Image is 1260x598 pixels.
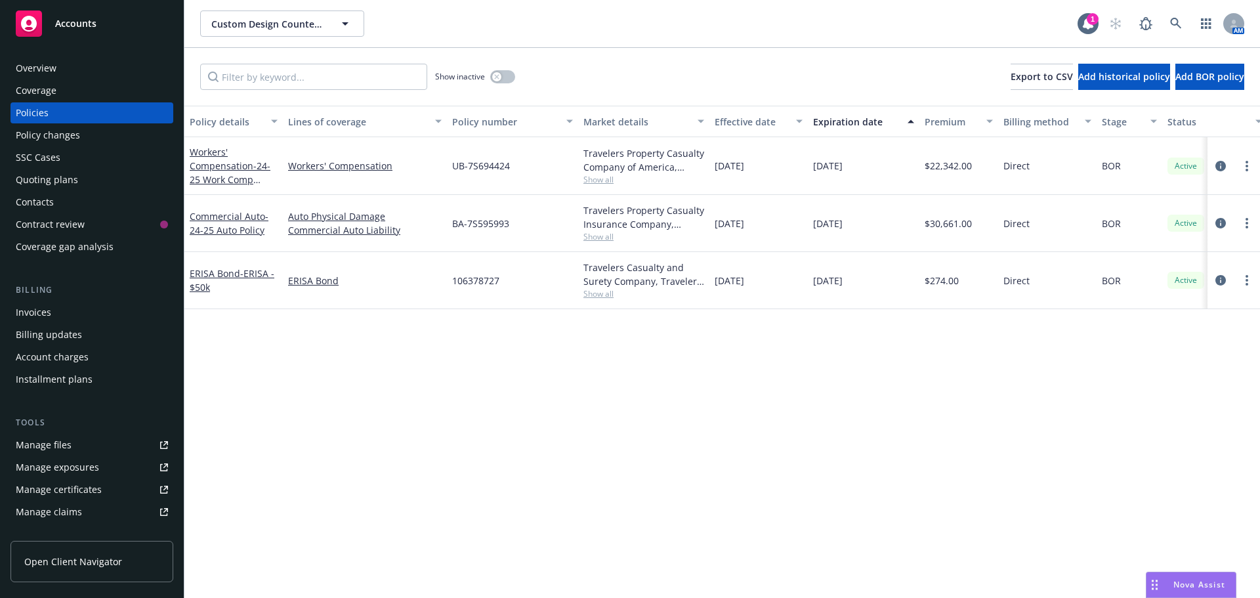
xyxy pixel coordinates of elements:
a: more [1239,215,1255,231]
a: Coverage [10,80,173,101]
a: ERISA Bond [288,274,442,288]
input: Filter by keyword... [200,64,427,90]
div: Policies [16,102,49,123]
a: Installment plans [10,369,173,390]
div: Overview [16,58,56,79]
button: Nova Assist [1146,572,1236,598]
span: 106378727 [452,274,499,288]
span: $274.00 [925,274,959,288]
span: [DATE] [813,159,843,173]
a: Policies [10,102,173,123]
div: Manage certificates [16,479,102,500]
span: Accounts [55,18,96,29]
span: Export to CSV [1011,70,1073,83]
span: Show all [583,231,704,242]
div: Status [1167,115,1248,129]
span: BOR [1102,274,1121,288]
span: Nova Assist [1173,579,1225,590]
a: more [1239,272,1255,288]
span: Show all [583,288,704,299]
div: Policy details [190,115,263,129]
span: - 24-25 Work Comp Policy [190,160,270,200]
button: Premium [919,106,998,137]
span: [DATE] [715,274,744,288]
a: Manage claims [10,502,173,523]
span: [DATE] [715,159,744,173]
div: Premium [925,115,978,129]
div: Manage files [16,435,72,456]
div: Quoting plans [16,169,78,190]
a: Account charges [10,347,173,368]
a: Quoting plans [10,169,173,190]
a: Manage BORs [10,524,173,545]
span: $30,661.00 [925,217,972,230]
div: Travelers Property Casualty Insurance Company, Travelers Insurance [583,203,704,231]
div: Manage exposures [16,457,99,478]
div: SSC Cases [16,147,60,168]
button: Policy number [447,106,578,137]
a: Accounts [10,5,173,42]
span: Direct [1003,274,1030,288]
span: BOR [1102,159,1121,173]
div: Market details [583,115,690,129]
span: Active [1173,217,1199,229]
a: Workers' Compensation [288,159,442,173]
span: BA-7S595993 [452,217,509,230]
a: ERISA Bond [190,267,274,293]
div: Expiration date [813,115,900,129]
a: Manage files [10,435,173,456]
button: Lines of coverage [283,106,447,137]
div: Account charges [16,347,89,368]
a: Overview [10,58,173,79]
div: Policy number [452,115,558,129]
a: Manage certificates [10,479,173,500]
div: Installment plans [16,369,93,390]
button: Export to CSV [1011,64,1073,90]
div: Drag to move [1146,572,1163,597]
button: Effective date [709,106,808,137]
a: Invoices [10,302,173,323]
a: circleInformation [1213,215,1228,231]
span: Show all [583,174,704,185]
a: Auto Physical Damage [288,209,442,223]
div: Invoices [16,302,51,323]
div: Lines of coverage [288,115,427,129]
span: [DATE] [813,217,843,230]
a: Contract review [10,214,173,235]
button: Billing method [998,106,1097,137]
a: Manage exposures [10,457,173,478]
button: Add historical policy [1078,64,1170,90]
div: Travelers Property Casualty Company of America, Travelers Insurance [583,146,704,174]
a: more [1239,158,1255,174]
div: 1 [1087,13,1099,25]
div: Contract review [16,214,85,235]
span: BOR [1102,217,1121,230]
span: Show inactive [435,71,485,82]
div: Billing updates [16,324,82,345]
span: UB-7S694424 [452,159,510,173]
span: Add historical policy [1078,70,1170,83]
div: Stage [1102,115,1143,129]
a: Report a Bug [1133,11,1159,37]
div: Tools [10,416,173,429]
div: Manage claims [16,502,82,523]
span: Direct [1003,159,1030,173]
a: Contacts [10,192,173,213]
a: Policy changes [10,125,173,146]
a: circleInformation [1213,158,1228,174]
button: Market details [578,106,709,137]
a: SSC Cases [10,147,173,168]
button: Custom Design Countertops [200,11,364,37]
button: Policy details [184,106,283,137]
a: Billing updates [10,324,173,345]
a: Coverage gap analysis [10,236,173,257]
button: Add BOR policy [1175,64,1244,90]
div: Billing method [1003,115,1077,129]
a: Search [1163,11,1189,37]
button: Stage [1097,106,1162,137]
span: Custom Design Countertops [211,17,325,31]
div: Effective date [715,115,788,129]
a: Switch app [1193,11,1219,37]
a: Workers' Compensation [190,146,270,200]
